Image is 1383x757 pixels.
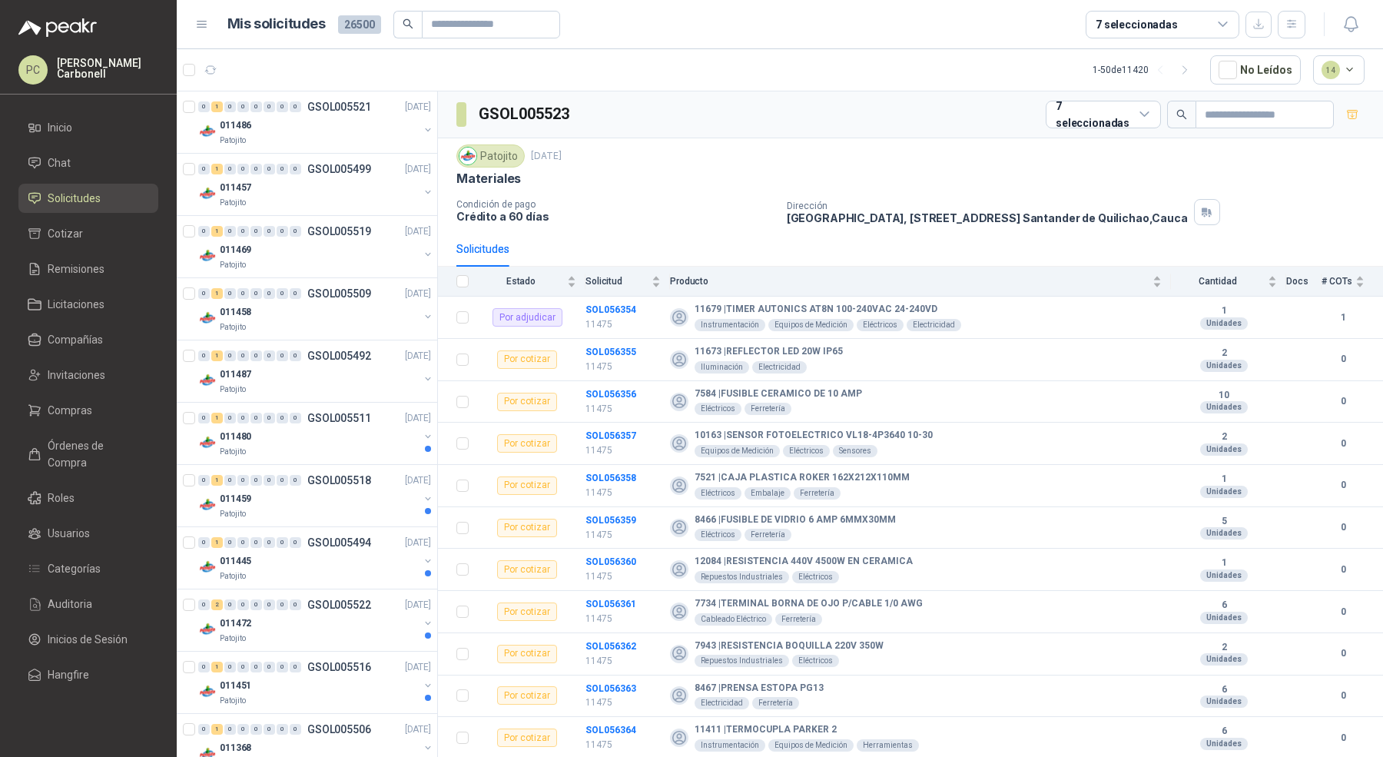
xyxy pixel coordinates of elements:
[907,319,961,331] div: Electricidad
[198,724,210,735] div: 0
[277,537,288,548] div: 0
[1200,401,1248,413] div: Unidades
[250,101,262,112] div: 0
[211,599,223,610] div: 2
[1176,109,1187,120] span: search
[224,662,236,672] div: 0
[48,190,101,207] span: Solicitudes
[1200,527,1248,540] div: Unidades
[198,101,210,112] div: 0
[670,276,1149,287] span: Producto
[264,101,275,112] div: 0
[237,724,249,735] div: 0
[405,162,431,177] p: [DATE]
[198,222,434,271] a: 0 1 0 0 0 0 0 0 GSOL005519[DATE] Company Logo011469Patojito
[48,296,104,313] span: Licitaciones
[198,309,217,327] img: Company Logo
[48,631,128,648] span: Inicios de Sesión
[833,445,877,457] div: Sensores
[585,569,661,584] p: 11475
[237,662,249,672] div: 0
[1171,305,1277,317] b: 1
[745,529,791,541] div: Ferretería
[224,475,236,486] div: 0
[48,261,104,277] span: Remisiones
[1171,473,1277,486] b: 1
[307,288,371,299] p: GSOL005509
[220,554,251,569] p: 011445
[264,724,275,735] div: 0
[220,367,251,382] p: 011487
[198,288,210,299] div: 0
[48,331,103,348] span: Compañías
[220,570,246,583] p: Patojito
[531,149,562,164] p: [DATE]
[277,662,288,672] div: 0
[198,558,217,576] img: Company Logo
[307,164,371,174] p: GSOL005499
[585,430,636,441] a: SOL056357
[198,533,434,583] a: 0 1 0 0 0 0 0 0 GSOL005494[DATE] Company Logo011445Patojito
[237,599,249,610] div: 0
[497,434,557,453] div: Por cotizar
[198,662,210,672] div: 0
[1322,276,1352,287] span: # COTs
[585,304,636,315] a: SOL056354
[307,413,371,423] p: GSOL005511
[403,18,413,29] span: search
[1200,569,1248,582] div: Unidades
[198,475,210,486] div: 0
[224,413,236,423] div: 0
[585,725,636,735] a: SOL056364
[18,55,48,85] div: PC
[220,321,246,334] p: Patojito
[48,437,144,471] span: Órdenes de Compra
[220,259,246,271] p: Patojito
[237,288,249,299] div: 0
[18,396,158,425] a: Compras
[1171,276,1265,287] span: Cantidad
[198,371,217,390] img: Company Logo
[695,487,741,500] div: Eléctricos
[224,288,236,299] div: 0
[405,722,431,737] p: [DATE]
[1200,443,1248,456] div: Unidades
[585,556,636,567] a: SOL056360
[1171,347,1277,360] b: 2
[1171,267,1286,297] th: Cantidad
[18,589,158,619] a: Auditoria
[857,319,904,331] div: Eléctricos
[1200,360,1248,372] div: Unidades
[250,662,262,672] div: 0
[277,413,288,423] div: 0
[198,160,434,209] a: 0 1 0 0 0 0 0 0 GSOL005499[DATE] Company Logo011457Patojito
[1322,310,1365,325] b: 1
[405,224,431,239] p: [DATE]
[585,473,636,483] a: SOL056358
[224,350,236,361] div: 0
[211,288,223,299] div: 1
[18,554,158,583] a: Categorías
[220,181,251,195] p: 011457
[307,350,371,361] p: GSOL005492
[585,360,661,374] p: 11475
[220,508,246,520] p: Patojito
[787,211,1188,224] p: [GEOGRAPHIC_DATA], [STREET_ADDRESS] Santander de Quilichao , Cauca
[277,599,288,610] div: 0
[456,199,774,210] p: Condición de pago
[585,515,636,526] a: SOL056359
[18,431,158,477] a: Órdenes de Compra
[220,679,251,693] p: 011451
[18,660,158,689] a: Hangfire
[585,528,661,543] p: 11475
[290,724,301,735] div: 0
[585,402,661,417] p: 11475
[1322,394,1365,409] b: 0
[1096,16,1178,33] div: 7 seleccionadas
[211,350,223,361] div: 1
[220,383,246,396] p: Patojito
[745,403,791,415] div: Ferretería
